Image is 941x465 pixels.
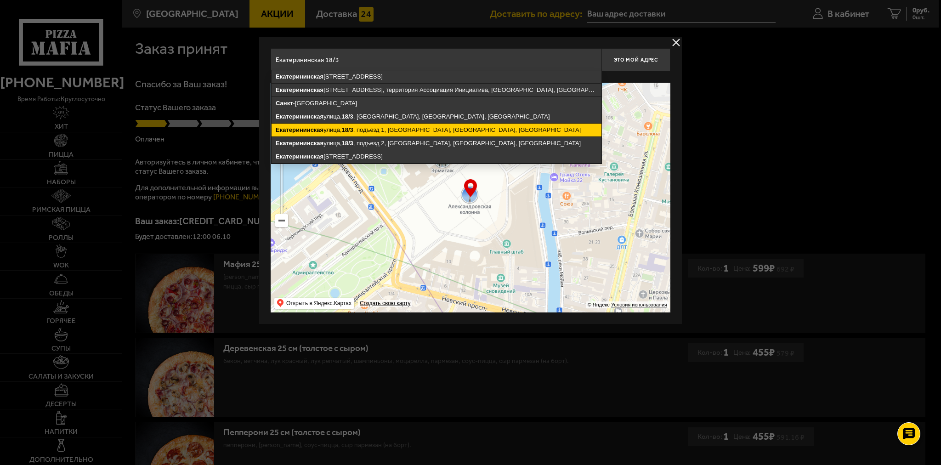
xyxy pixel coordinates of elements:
[272,70,601,83] ymaps: [STREET_ADDRESS]
[276,86,323,93] ymaps: Екатерининская
[276,113,323,120] ymaps: Екатерининская
[272,84,601,96] ymaps: [STREET_ADDRESS], территория Ассоциация Инициатива, [GEOGRAPHIC_DATA], [GEOGRAPHIC_DATA], [GEOGRA...
[271,48,601,71] input: Введите адрес доставки
[601,48,670,71] button: Это мой адрес
[276,73,323,80] ymaps: Екатерининская
[272,150,601,163] ymaps: [STREET_ADDRESS]
[271,74,400,81] p: Укажите дом на карте или в поле ввода
[286,298,351,309] ymaps: Открыть в Яндекс.Картах
[274,298,354,309] ymaps: Открыть в Яндекс.Картах
[342,126,353,133] ymaps: 18/3
[342,113,353,120] ymaps: 18/3
[272,137,601,150] ymaps: улица, , подъезд 2, [GEOGRAPHIC_DATA], [GEOGRAPHIC_DATA], [GEOGRAPHIC_DATA]
[276,126,323,133] ymaps: Екатерининская
[276,153,323,160] ymaps: Екатерининская
[272,97,601,110] ymaps: -[GEOGRAPHIC_DATA]
[614,57,658,63] span: Это мой адрес
[611,302,667,307] a: Условия использования
[276,140,323,147] ymaps: Екатерининская
[358,300,412,307] a: Создать свою карту
[670,37,682,48] button: delivery type
[342,140,353,147] ymaps: 18/3
[276,100,293,107] ymaps: Санкт
[588,302,610,307] ymaps: © Яндекс
[272,110,601,123] ymaps: улица, , [GEOGRAPHIC_DATA], [GEOGRAPHIC_DATA], [GEOGRAPHIC_DATA]
[272,124,601,136] ymaps: улица, , подъезд 1, [GEOGRAPHIC_DATA], [GEOGRAPHIC_DATA], [GEOGRAPHIC_DATA]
